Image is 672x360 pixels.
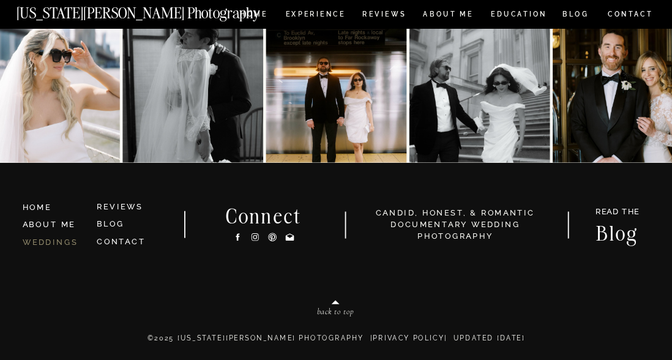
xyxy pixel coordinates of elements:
a: Experience [286,11,345,21]
a: CONTACT [97,236,145,246]
img: K&J [266,22,406,163]
a: REVIEWS [97,202,143,211]
a: Blog [584,223,649,240]
a: CONTACT [607,9,654,21]
a: BLOG [562,11,589,21]
a: BLOG [97,219,124,228]
a: HOME [238,11,270,21]
img: Kat & Jett, NYC style [409,22,550,163]
a: WEDDINGS [23,237,78,246]
img: Anna & Felipe — embracing the moment, and the magic follows. [122,22,263,163]
a: REVIEWS [362,11,405,21]
a: EDUCATION [490,11,548,21]
h2: Connect [211,206,316,223]
a: ABOUT ME [23,220,75,229]
h3: candid, honest, & romantic Documentary Wedding photography [361,207,549,242]
a: [US_STATE][PERSON_NAME] Photography [17,6,297,15]
a: ABOUT ME [423,11,474,21]
a: HOME [23,201,88,214]
a: Privacy Policy [373,334,444,342]
a: READ THE [589,208,645,219]
a: back to top [269,307,401,320]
